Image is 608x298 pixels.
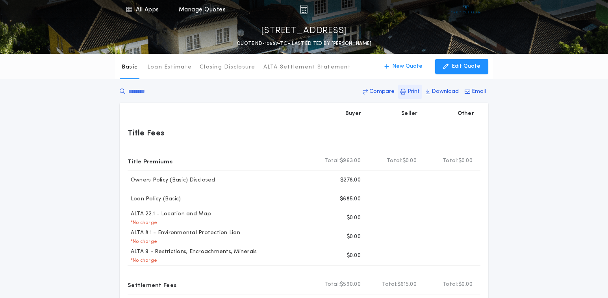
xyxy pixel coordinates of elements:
[458,281,473,289] span: $0.00
[423,85,461,99] button: Download
[147,63,192,71] p: Loan Estimate
[451,6,481,13] img: vs-icon
[300,5,308,14] img: img
[435,59,488,74] button: Edit Quote
[347,214,361,222] p: $0.00
[128,210,211,218] p: ALTA 22.1 - Location and Map
[401,110,418,118] p: Seller
[398,85,422,99] button: Print
[382,281,398,289] b: Total:
[128,126,165,139] p: Title Fees
[397,281,417,289] span: $615.00
[128,155,172,167] p: Title Premiums
[340,176,361,184] p: $278.00
[128,176,215,184] p: Owners Policy (Basic) Disclosed
[263,63,351,71] p: ALTA Settlement Statement
[443,281,458,289] b: Total:
[261,25,347,37] p: [STREET_ADDRESS]
[443,157,458,165] b: Total:
[347,233,361,241] p: $0.00
[472,88,486,96] p: Email
[458,110,474,118] p: Other
[361,85,397,99] button: Compare
[452,63,480,70] p: Edit Quote
[408,88,420,96] p: Print
[324,281,340,289] b: Total:
[458,157,473,165] span: $0.00
[432,88,459,96] p: Download
[128,278,176,291] p: Settlement Fees
[392,63,423,70] p: New Quote
[345,110,361,118] p: Buyer
[128,229,240,237] p: ALTA 8.1 - Environmental Protection Lien
[340,195,361,203] p: $685.00
[200,63,256,71] p: Closing Disclosure
[128,195,181,203] p: Loan Policy (Basic)
[376,59,430,74] button: New Quote
[128,239,157,245] p: * No charge
[237,40,371,48] p: QUOTE ND-10597-TC - LAST EDITED BY [PERSON_NAME]
[462,85,488,99] button: Email
[128,248,257,256] p: ALTA 9 - Restrictions, Encroachments, Minerals
[128,220,157,226] p: * No charge
[122,63,137,71] p: Basic
[340,281,361,289] span: $590.00
[402,157,417,165] span: $0.00
[340,157,361,165] span: $963.00
[369,88,395,96] p: Compare
[324,157,340,165] b: Total:
[347,252,361,260] p: $0.00
[128,257,157,264] p: * No charge
[387,157,402,165] b: Total:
